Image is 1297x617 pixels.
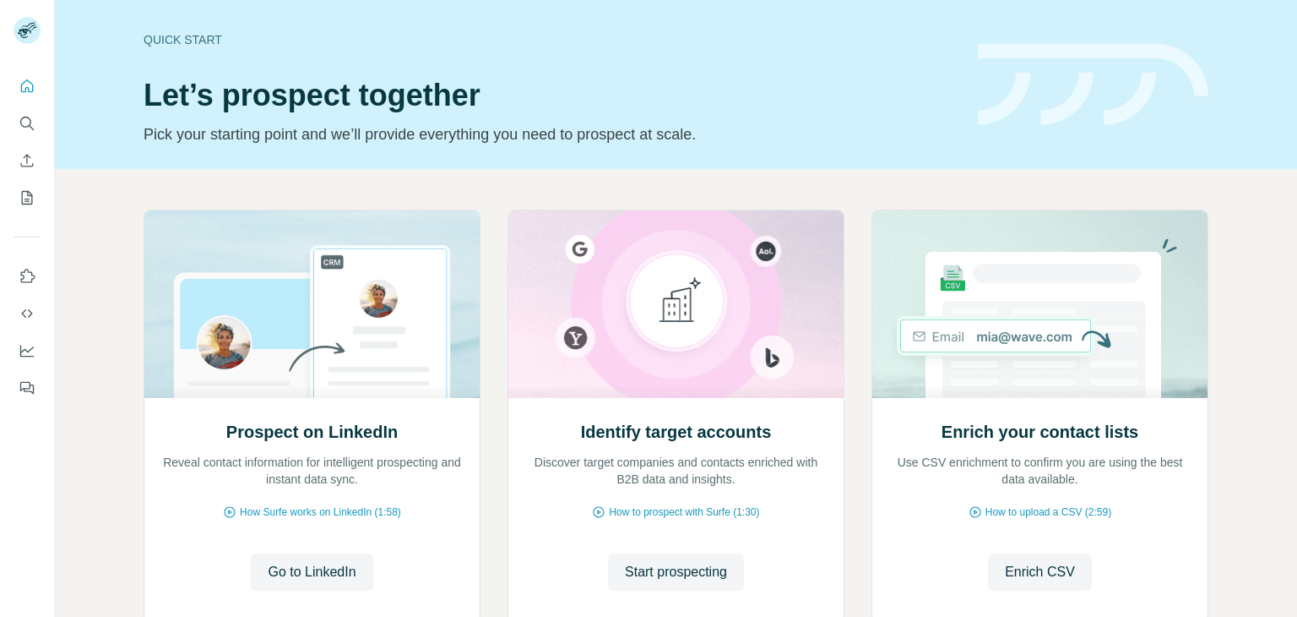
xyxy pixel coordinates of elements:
[14,108,41,139] button: Search
[985,505,1111,520] span: How to upload a CSV (2:59)
[14,71,41,101] button: Quick start
[14,336,41,366] button: Dashboard
[871,210,1208,398] img: Enrich your contact lists
[251,554,372,591] button: Go to LinkedIn
[14,261,41,292] button: Use Surfe on LinkedIn
[942,420,1138,444] h2: Enrich your contact lists
[14,145,41,176] button: Enrich CSV
[609,505,759,520] span: How to prospect with Surfe (1:30)
[507,210,844,398] img: Identify target accounts
[14,298,41,329] button: Use Surfe API
[14,373,41,403] button: Feedback
[240,505,401,520] span: How Surfe works on LinkedIn (1:58)
[978,44,1208,126] img: banner
[226,420,398,444] h2: Prospect on LinkedIn
[608,554,744,591] button: Start prospecting
[144,123,958,146] p: Pick your starting point and we’ll provide everything you need to prospect at scale.
[161,454,463,488] p: Reveal contact information for intelligent prospecting and instant data sync.
[525,454,827,488] p: Discover target companies and contacts enriched with B2B data and insights.
[144,79,958,112] h1: Let’s prospect together
[581,420,772,444] h2: Identify target accounts
[144,31,958,48] div: Quick start
[1005,562,1075,582] span: Enrich CSV
[144,210,480,398] img: Prospect on LinkedIn
[889,454,1191,488] p: Use CSV enrichment to confirm you are using the best data available.
[625,562,727,582] span: Start prospecting
[14,183,41,213] button: My lists
[988,554,1092,591] button: Enrich CSV
[268,562,355,582] span: Go to LinkedIn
